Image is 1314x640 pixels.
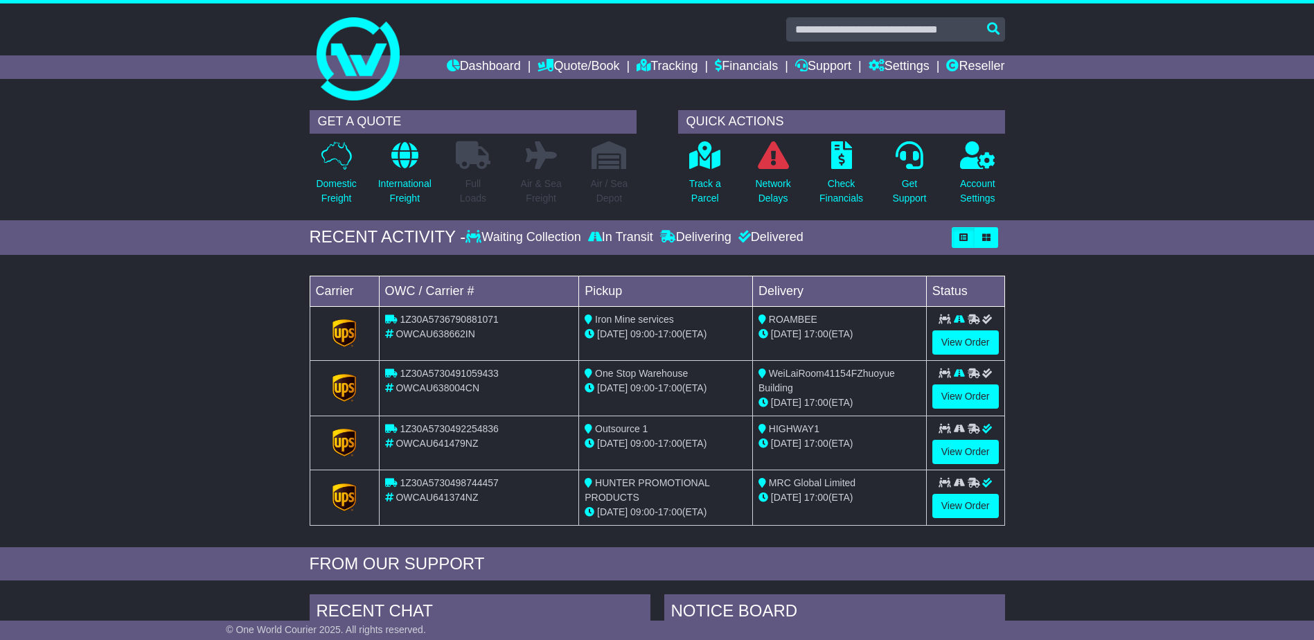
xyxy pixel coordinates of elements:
a: CheckFinancials [819,141,864,213]
img: GetCarrierServiceLogo [332,319,356,347]
span: 17:00 [658,438,682,449]
img: GetCarrierServiceLogo [332,374,356,402]
img: GetCarrierServiceLogo [332,483,356,511]
td: Status [926,276,1004,306]
a: GetSupport [891,141,927,213]
span: 1Z30A5736790881071 [400,314,498,325]
span: [DATE] [597,506,628,517]
p: Get Support [892,177,926,206]
a: View Order [932,330,999,355]
span: 09:00 [630,382,655,393]
span: [DATE] [597,382,628,393]
span: [DATE] [771,397,801,408]
div: RECENT CHAT [310,594,650,632]
span: Iron Mine services [595,314,674,325]
img: GetCarrierServiceLogo [332,429,356,456]
td: Delivery [752,276,926,306]
div: (ETA) [758,436,921,451]
span: HIGHWAY1 [769,423,819,434]
span: 17:00 [804,492,828,503]
span: One Stop Warehouse [595,368,688,379]
div: QUICK ACTIONS [678,110,1005,134]
a: Quote/Book [538,55,619,79]
p: Check Financials [819,177,863,206]
a: View Order [932,440,999,464]
a: Dashboard [447,55,521,79]
a: Track aParcel [689,141,722,213]
span: 09:00 [630,438,655,449]
span: 17:00 [658,328,682,339]
p: Full Loads [456,177,490,206]
div: Delivering [657,230,735,245]
div: - (ETA) [585,505,747,519]
div: - (ETA) [585,327,747,341]
span: 1Z30A5730492254836 [400,423,498,434]
div: NOTICE BOARD [664,594,1005,632]
span: HUNTER PROMOTIONAL PRODUCTS [585,477,709,503]
a: Tracking [637,55,698,79]
a: Reseller [946,55,1004,79]
span: WeiLaiRoom41154FZhuoyue Building [758,368,895,393]
p: Domestic Freight [316,177,356,206]
span: [DATE] [771,492,801,503]
div: (ETA) [758,395,921,410]
span: MRC Global Limited [769,477,855,488]
span: 17:00 [658,382,682,393]
div: Waiting Collection [465,230,584,245]
div: (ETA) [758,490,921,505]
p: Air & Sea Freight [521,177,562,206]
span: 09:00 [630,328,655,339]
span: 17:00 [804,397,828,408]
span: [DATE] [771,438,801,449]
span: OWCAU638662IN [396,328,474,339]
a: Support [795,55,851,79]
div: (ETA) [758,327,921,341]
span: OWCAU638004CN [396,382,479,393]
span: OWCAU641479NZ [396,438,478,449]
p: Network Delays [755,177,790,206]
a: Financials [715,55,778,79]
div: RECENT ACTIVITY - [310,227,466,247]
span: [DATE] [597,438,628,449]
div: In Transit [585,230,657,245]
td: Pickup [579,276,753,306]
p: Account Settings [960,177,995,206]
td: OWC / Carrier # [379,276,579,306]
div: - (ETA) [585,436,747,451]
span: ROAMBEE [769,314,817,325]
span: [DATE] [597,328,628,339]
a: DomesticFreight [315,141,357,213]
span: 1Z30A5730498744457 [400,477,498,488]
span: 09:00 [630,506,655,517]
span: Outsource 1 [595,423,648,434]
a: View Order [932,384,999,409]
p: Track a Parcel [689,177,721,206]
span: © One World Courier 2025. All rights reserved. [226,624,426,635]
span: 1Z30A5730491059433 [400,368,498,379]
span: 17:00 [804,438,828,449]
a: Settings [869,55,930,79]
a: AccountSettings [959,141,996,213]
p: International Freight [378,177,432,206]
span: 17:00 [804,328,828,339]
span: 17:00 [658,506,682,517]
div: Delivered [735,230,804,245]
div: GET A QUOTE [310,110,637,134]
p: Air / Sea Depot [591,177,628,206]
td: Carrier [310,276,379,306]
span: OWCAU641374NZ [396,492,478,503]
a: NetworkDelays [754,141,791,213]
div: - (ETA) [585,381,747,395]
a: InternationalFreight [378,141,432,213]
span: [DATE] [771,328,801,339]
a: View Order [932,494,999,518]
div: FROM OUR SUPPORT [310,554,1005,574]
